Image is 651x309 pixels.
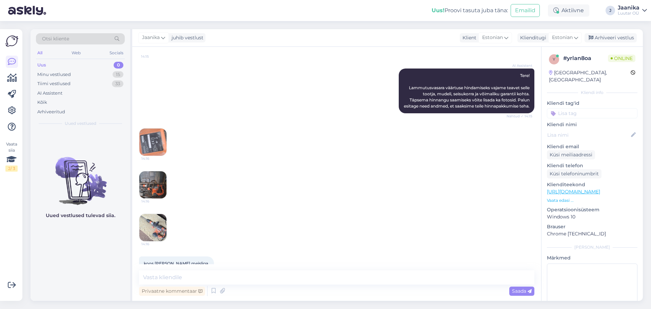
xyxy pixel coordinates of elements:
div: All [36,49,44,57]
div: [GEOGRAPHIC_DATA], [GEOGRAPHIC_DATA] [549,69,631,83]
span: 14:16 [141,199,167,204]
div: Arhiveeritud [37,109,65,115]
a: JaanikaLuutar OÜ [618,5,647,16]
a: [URL][DOMAIN_NAME] [547,189,600,195]
input: Lisa tag [547,108,637,118]
div: Küsi meiliaadressi [547,150,595,159]
div: Kõik [37,99,47,106]
div: Klient [460,34,476,41]
button: Emailid [511,4,540,17]
div: J [606,6,615,15]
div: juhib vestlust [169,34,203,41]
p: Brauser [547,223,637,230]
span: 14:15 [141,54,166,59]
p: Kliendi telefon [547,162,637,169]
input: Lisa nimi [547,131,630,139]
div: Tiimi vestlused [37,80,71,87]
img: No chats [31,145,130,206]
p: Operatsioonisüsteem [547,206,637,213]
b: Uus! [432,7,445,14]
div: Arhiveeri vestlus [585,33,637,42]
div: Socials [108,49,125,57]
div: 2 / 3 [5,166,18,172]
img: Attachment [139,129,166,156]
span: Online [608,55,635,62]
div: # yrlan8oa [563,54,608,62]
div: Minu vestlused [37,71,71,78]
p: Chrome [TECHNICAL_ID] [547,230,637,237]
div: Luutar OÜ [618,11,639,16]
div: Uus [37,62,46,69]
span: Nähtud ✓ 14:15 [507,114,532,119]
span: Uued vestlused [65,120,96,127]
span: Jaanika [142,34,160,41]
span: Otsi kliente [42,35,69,42]
p: Kliendi nimi [547,121,637,128]
p: Vaata edasi ... [547,197,637,204]
p: Märkmed [547,254,637,262]
p: Windows 10 [547,213,637,220]
div: Jaanika [618,5,639,11]
div: Privaatne kommentaar [139,287,205,296]
div: Proovi tasuta juba täna: [432,6,508,15]
span: Estonian [552,34,573,41]
span: y [553,57,555,62]
div: Küsi telefoninumbrit [547,169,601,178]
div: 15 [113,71,123,78]
p: Kliendi tag'id [547,100,637,107]
div: 0 [114,62,123,69]
div: Vaata siia [5,141,18,172]
div: [PERSON_NAME] [547,244,637,250]
img: Attachment [139,171,166,198]
img: Askly Logo [5,35,18,47]
div: Web [70,49,82,57]
div: 33 [112,80,123,87]
p: Kliendi email [547,143,637,150]
p: Klienditeekond [547,181,637,188]
span: Saada [512,288,532,294]
div: Kliendi info [547,90,637,96]
div: Klienditugi [517,34,546,41]
span: koos [PERSON_NAME] meisliga. [144,261,209,266]
div: AI Assistent [37,90,62,97]
p: Uued vestlused tulevad siia. [46,212,115,219]
span: Estonian [482,34,503,41]
span: 14:16 [141,242,167,247]
span: AI Assistent [507,63,532,68]
span: 14:16 [141,156,167,161]
div: Aktiivne [548,4,589,17]
img: Attachment [139,214,166,241]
